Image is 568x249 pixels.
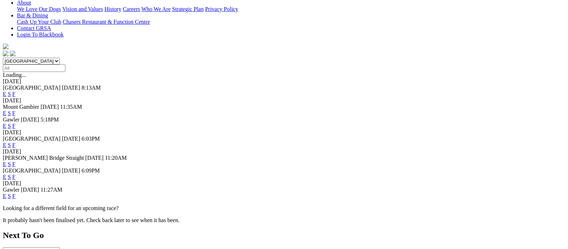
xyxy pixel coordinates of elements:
[141,6,171,12] a: Who We Are
[8,174,11,180] a: S
[62,136,80,142] span: [DATE]
[3,129,565,136] div: [DATE]
[12,91,16,97] a: F
[3,104,39,110] span: Mount Gambier
[3,161,6,167] a: E
[21,117,39,123] span: [DATE]
[3,51,8,56] img: facebook.svg
[17,32,64,38] a: Login To Blackbook
[3,217,180,223] partial: It probably hasn't been finalised yet. Check back later to see when it has been.
[21,187,39,193] span: [DATE]
[3,174,6,180] a: E
[205,6,238,12] a: Privacy Policy
[17,12,48,18] a: Bar & Dining
[104,6,121,12] a: History
[3,231,565,240] h2: Next To Go
[3,168,60,174] span: [GEOGRAPHIC_DATA]
[3,142,6,148] a: E
[3,123,6,129] a: E
[3,205,565,211] p: Looking for a different field for an upcoming race?
[8,161,11,167] a: S
[82,168,100,174] span: 6:09PM
[62,6,103,12] a: Vision and Values
[17,19,565,25] div: Bar & Dining
[3,91,6,97] a: E
[8,193,11,199] a: S
[3,64,65,72] input: Select date
[3,97,565,104] div: [DATE]
[17,6,565,12] div: About
[123,6,140,12] a: Careers
[12,193,16,199] a: F
[3,78,565,85] div: [DATE]
[17,6,61,12] a: We Love Our Dogs
[8,123,11,129] a: S
[82,85,101,91] span: 8:13AM
[3,117,19,123] span: Gawler
[17,25,51,31] a: Contact GRSA
[17,19,61,25] a: Cash Up Your Club
[63,19,150,25] a: Chasers Restaurant & Function Centre
[3,44,8,49] img: logo-grsa-white.png
[10,51,16,56] img: twitter.svg
[60,104,82,110] span: 11:35AM
[41,104,59,110] span: [DATE]
[12,142,16,148] a: F
[12,123,16,129] a: F
[3,148,565,155] div: [DATE]
[3,187,19,193] span: Gawler
[3,110,6,116] a: E
[3,72,26,78] span: Loading...
[12,110,16,116] a: F
[3,136,60,142] span: [GEOGRAPHIC_DATA]
[12,161,16,167] a: F
[12,174,16,180] a: F
[85,155,104,161] span: [DATE]
[41,117,59,123] span: 5:18PM
[3,155,84,161] span: [PERSON_NAME] Bridge Straight
[3,180,565,187] div: [DATE]
[3,85,60,91] span: [GEOGRAPHIC_DATA]
[172,6,204,12] a: Strategic Plan
[62,168,80,174] span: [DATE]
[8,110,11,116] a: S
[62,85,80,91] span: [DATE]
[8,91,11,97] a: S
[105,155,127,161] span: 11:20AM
[3,193,6,199] a: E
[82,136,100,142] span: 6:03PM
[41,187,63,193] span: 11:27AM
[8,142,11,148] a: S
